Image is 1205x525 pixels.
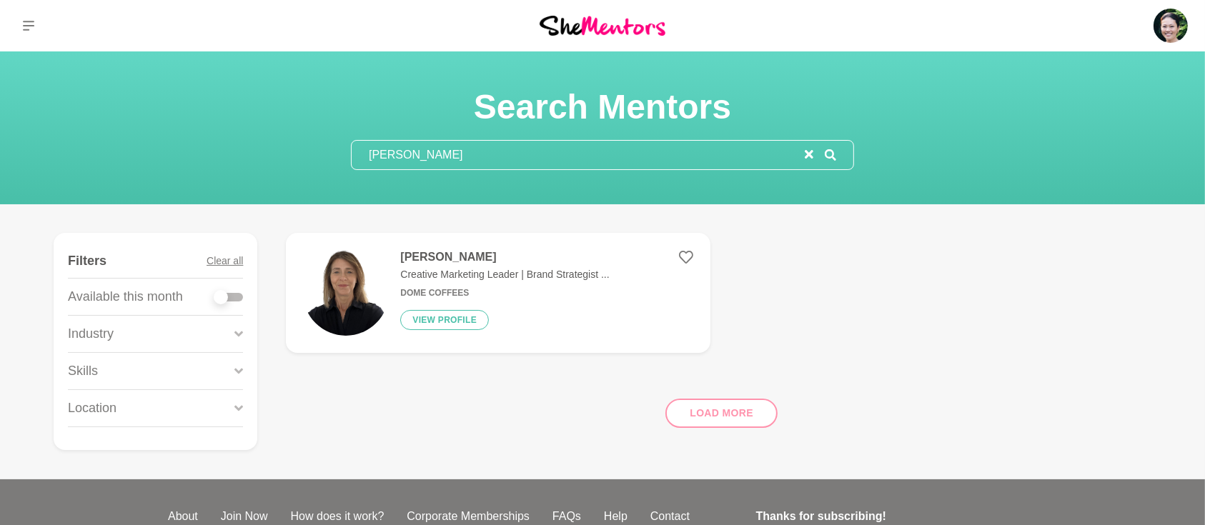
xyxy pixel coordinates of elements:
a: [PERSON_NAME]Creative Marketing Leader | Brand Strategist ...Dome CoffeesView profile [286,233,710,353]
input: Search mentors [352,141,805,169]
a: About [157,508,209,525]
p: Industry [68,324,114,344]
a: How does it work? [279,508,396,525]
a: Contact [639,508,701,525]
button: View profile [400,310,489,330]
h1: Search Mentors [351,86,854,129]
p: Location [68,399,116,418]
a: Corporate Memberships [395,508,541,525]
h6: Dome Coffees [400,288,609,299]
p: Skills [68,361,98,381]
a: Help [592,508,639,525]
a: Join Now [209,508,279,525]
p: Available this month [68,287,183,306]
img: Roselynn Unson [1154,9,1188,43]
img: 675efa3b2e966e5c68b6c0b6a55f808c2d9d66a7-1333x2000.png [303,250,389,336]
h4: [PERSON_NAME] [400,250,609,264]
a: FAQs [541,508,592,525]
p: Creative Marketing Leader | Brand Strategist ... [400,267,609,282]
img: She Mentors Logo [540,16,665,35]
button: Clear all [207,244,243,278]
h4: Thanks for subscribing! [756,508,1028,525]
h4: Filters [68,253,106,269]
